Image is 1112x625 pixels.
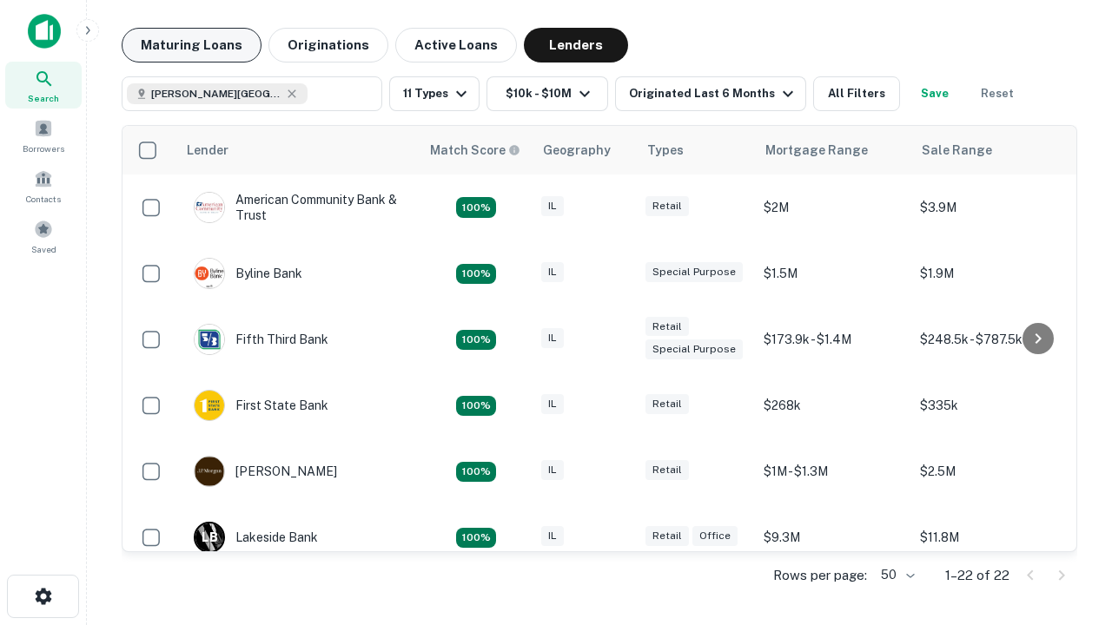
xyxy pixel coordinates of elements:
td: $248.5k - $787.5k [911,306,1068,372]
div: Special Purpose [645,262,743,282]
td: $2M [755,174,911,240]
div: 50 [874,562,917,588]
button: Reset [970,76,1025,111]
button: Lenders [524,28,628,62]
div: Geography [543,140,611,161]
p: Rows per page: [773,565,867,586]
span: Borrowers [23,141,64,155]
td: $1.9M [911,240,1068,306]
img: picture [195,259,224,288]
img: picture [195,193,224,222]
div: Byline Bank [194,258,302,289]
a: Search [5,62,82,109]
div: Matching Properties: 2, hasApolloMatch: undefined [456,396,496,417]
div: Retail [645,317,689,337]
img: picture [195,391,224,420]
td: $1M - $1.3M [755,438,911,504]
div: Office [692,526,738,546]
td: $1.5M [755,240,911,306]
div: Types [647,140,684,161]
th: Types [637,126,755,174]
div: Retail [645,526,689,546]
div: IL [541,196,564,216]
td: $173.9k - $1.4M [755,306,911,372]
span: [PERSON_NAME][GEOGRAPHIC_DATA], [GEOGRAPHIC_DATA] [151,86,281,102]
td: $2.5M [911,438,1068,504]
div: [PERSON_NAME] [194,456,337,487]
button: 11 Types [389,76,480,111]
th: Geography [533,126,637,174]
p: 1–22 of 22 [945,565,1009,586]
div: Retail [645,394,689,414]
div: Retail [645,196,689,216]
div: Retail [645,460,689,480]
div: Matching Properties: 2, hasApolloMatch: undefined [456,330,496,351]
div: Matching Properties: 2, hasApolloMatch: undefined [456,264,496,285]
div: IL [541,394,564,414]
button: Originated Last 6 Months [615,76,806,111]
a: Saved [5,213,82,260]
div: IL [541,526,564,546]
div: Matching Properties: 3, hasApolloMatch: undefined [456,528,496,549]
div: Matching Properties: 2, hasApolloMatch: undefined [456,197,496,218]
div: Lender [187,140,228,161]
p: L B [202,529,217,547]
td: $3.9M [911,174,1068,240]
div: Capitalize uses an advanced AI algorithm to match your search with the best lender. The match sco... [430,141,520,160]
td: $9.3M [755,504,911,570]
a: Contacts [5,162,82,209]
div: American Community Bank & Trust [194,192,402,223]
img: picture [195,457,224,486]
th: Lender [176,126,420,174]
div: Special Purpose [645,339,743,359]
td: $11.8M [911,504,1068,570]
h6: Match Score [430,141,517,160]
button: All Filters [813,76,900,111]
div: IL [541,460,564,480]
div: First State Bank [194,390,328,421]
iframe: Chat Widget [1025,486,1112,569]
div: IL [541,328,564,348]
td: $335k [911,372,1068,438]
button: Maturing Loans [122,28,261,62]
div: Matching Properties: 2, hasApolloMatch: undefined [456,462,496,483]
div: IL [541,262,564,282]
div: Fifth Third Bank [194,324,328,355]
img: picture [195,325,224,354]
button: Save your search to get updates of matches that match your search criteria. [907,76,963,111]
th: Capitalize uses an advanced AI algorithm to match your search with the best lender. The match sco... [420,126,533,174]
img: capitalize-icon.png [28,14,61,49]
span: Contacts [26,192,61,206]
div: Originated Last 6 Months [629,83,798,104]
span: Saved [31,242,56,256]
button: Active Loans [395,28,517,62]
div: Sale Range [922,140,992,161]
span: Search [28,91,59,105]
div: Lakeside Bank [194,522,318,553]
div: Mortgage Range [765,140,868,161]
button: Originations [268,28,388,62]
th: Mortgage Range [755,126,911,174]
td: $268k [755,372,911,438]
th: Sale Range [911,126,1068,174]
a: Borrowers [5,112,82,159]
button: $10k - $10M [486,76,608,111]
